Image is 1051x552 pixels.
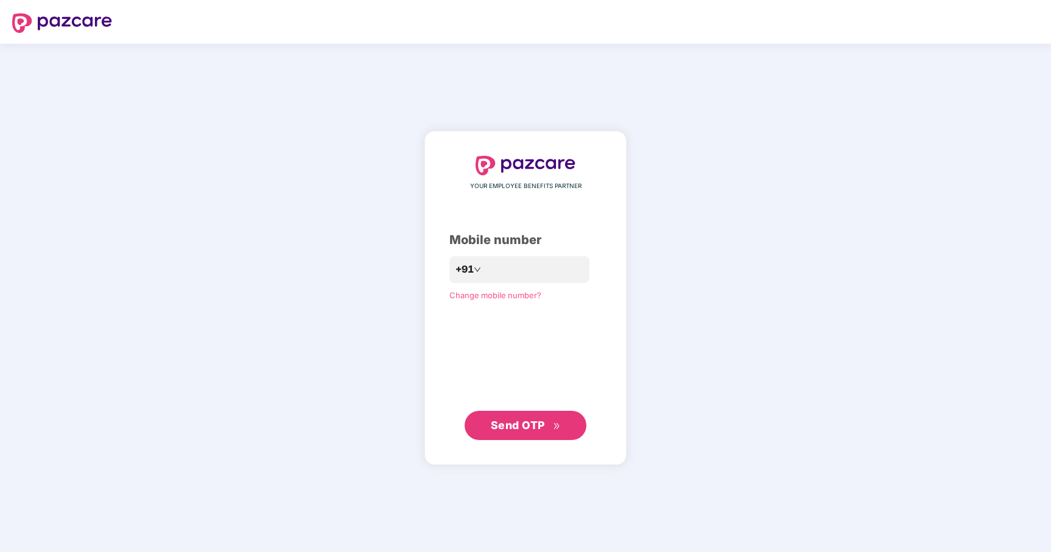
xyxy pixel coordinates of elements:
[449,290,541,300] a: Change mobile number?
[491,419,545,431] span: Send OTP
[476,156,575,175] img: logo
[474,266,481,273] span: down
[449,231,602,250] div: Mobile number
[470,181,582,191] span: YOUR EMPLOYEE BENEFITS PARTNER
[455,262,474,277] span: +91
[12,13,112,33] img: logo
[465,411,586,440] button: Send OTPdouble-right
[553,422,561,430] span: double-right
